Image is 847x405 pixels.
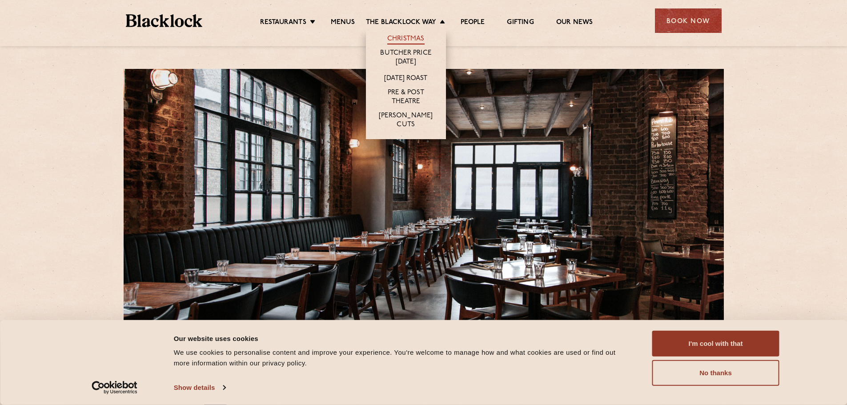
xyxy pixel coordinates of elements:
[366,18,436,28] a: The Blacklock Way
[375,88,437,107] a: Pre & Post Theatre
[126,14,203,27] img: BL_Textured_Logo-footer-cropped.svg
[384,74,427,84] a: [DATE] Roast
[387,35,425,44] a: Christmas
[655,8,722,33] div: Book Now
[556,18,593,28] a: Our News
[174,347,632,369] div: We use cookies to personalise content and improve your experience. You're welcome to manage how a...
[507,18,534,28] a: Gifting
[652,331,779,357] button: I'm cool with that
[76,381,153,394] a: Usercentrics Cookiebot - opens in a new window
[174,381,225,394] a: Show details
[652,360,779,386] button: No thanks
[174,333,632,344] div: Our website uses cookies
[375,49,437,68] a: Butcher Price [DATE]
[331,18,355,28] a: Menus
[461,18,485,28] a: People
[375,112,437,130] a: [PERSON_NAME] Cuts
[260,18,306,28] a: Restaurants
